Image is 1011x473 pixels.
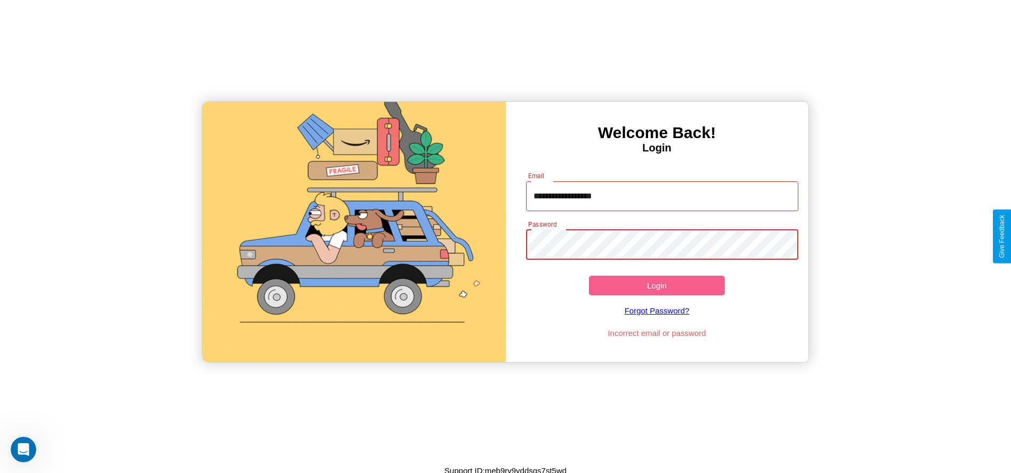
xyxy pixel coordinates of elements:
div: Give Feedback [998,215,1006,258]
h4: Login [506,142,808,154]
iframe: Intercom live chat [11,437,36,462]
label: Email [528,171,545,180]
a: Forgot Password? [521,295,793,326]
label: Password [528,220,556,229]
img: gif [203,102,505,362]
p: Incorrect email or password [521,326,793,340]
h3: Welcome Back! [506,124,808,142]
button: Login [589,276,725,295]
